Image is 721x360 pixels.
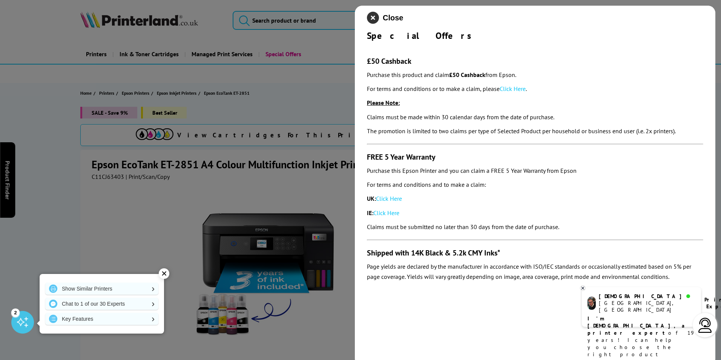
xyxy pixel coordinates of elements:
[367,180,703,190] p: For terms and conditions and to make a claim:
[599,293,695,300] div: [DEMOGRAPHIC_DATA]
[367,248,703,258] h3: Shipped with 14K Black & 5.2k CMY Inks*
[449,71,485,78] strong: £50 Cashback
[45,283,158,295] a: Show Similar Printers
[376,195,402,202] a: Click Here
[367,30,703,42] div: Special Offers
[367,70,703,80] p: Purchase this product and claim from Epson.
[588,315,695,358] p: of 19 years! I can help you choose the right product
[367,166,703,176] p: Purchase this Epson Printer and you can claim a FREE 5 Year Warranty from Epson
[500,85,526,92] a: Click Here
[367,84,703,94] p: For terms and conditions or to make a claim, please .
[367,127,676,135] em: The promotion is limited to two claims per type of Selected Product per household or business end...
[367,152,703,162] h3: FREE 5 Year Warranty
[588,297,596,310] img: chris-livechat.png
[45,298,158,310] a: Chat to 1 of our 30 Experts
[367,209,373,217] strong: IE:
[599,300,695,313] div: [GEOGRAPHIC_DATA], [GEOGRAPHIC_DATA]
[588,315,687,336] b: I'm [DEMOGRAPHIC_DATA], a printer expert
[367,113,554,121] em: Claims must be made within 30 calendar days from the date of purchase.
[159,268,169,279] div: ✕
[367,12,403,24] button: close modal
[45,313,158,325] a: Key Features
[367,195,376,202] strong: UK:
[367,99,400,106] u: Please Note:
[367,263,691,280] em: Page yields are declared by the manufacturer in accordance with ISO/IEC standards or occasionally...
[11,308,20,317] div: 2
[367,56,703,66] h3: £50 Cashback
[367,222,703,232] p: Claims must be submitted no later than 30 days from the date of purchase.
[698,318,713,333] img: user-headset-light.svg
[383,14,403,22] span: Close
[373,209,399,217] a: Click Here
